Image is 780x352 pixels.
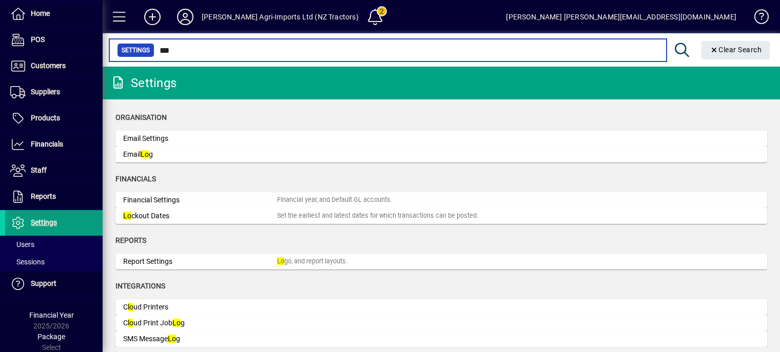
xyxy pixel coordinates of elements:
[115,254,767,270] a: Report SettingsLogo, and report layouts.
[5,79,103,105] a: Suppliers
[202,9,359,25] div: [PERSON_NAME] Agri-Imports Ltd (NZ Tractors)
[5,132,103,157] a: Financials
[123,334,277,344] div: SMS Message g
[5,106,103,131] a: Products
[31,9,50,17] span: Home
[277,211,478,221] div: Set the earliest and latest dates for which transactions can be posted.
[136,8,169,26] button: Add
[115,236,146,244] span: Reports
[5,184,103,210] a: Reports
[141,150,149,158] em: Lo
[31,192,56,200] span: Reports
[747,2,767,35] a: Knowledge Base
[123,302,277,313] div: C ud Printers
[31,166,47,174] span: Staff
[31,61,66,70] span: Customers
[123,318,277,328] div: C ud Print Job g
[168,335,176,343] em: Lo
[31,218,57,226] span: Settings
[5,158,103,183] a: Staff
[31,88,60,96] span: Suppliers
[115,113,167,121] span: Organisation
[115,147,767,162] a: EmailLog
[122,45,150,55] span: Settings
[10,258,45,266] span: Sessions
[110,75,177,91] div: Settings
[31,114,60,122] span: Products
[123,133,277,144] div: Email Settings
[5,1,103,27] a: Home
[115,131,767,147] a: Email Settings
[115,315,767,331] a: Cloud Print JobLog
[123,195,277,205] div: Financial Settings
[277,257,347,266] div: go, and report layouts.
[115,208,767,224] a: Lockout DatesSet the earliest and latest dates for which transactions can be posted.
[37,333,65,341] span: Package
[31,140,63,148] span: Financials
[31,35,45,44] span: POS
[123,211,277,221] div: ckout Dates
[277,257,284,265] em: Lo
[128,303,133,311] em: lo
[5,53,103,79] a: Customers
[172,319,181,327] em: Lo
[506,9,736,25] div: [PERSON_NAME] [PERSON_NAME][EMAIL_ADDRESS][DOMAIN_NAME]
[5,236,103,253] a: Users
[115,175,156,183] span: Financials
[115,299,767,315] a: Cloud Printers
[701,41,770,59] button: Clear
[115,282,165,290] span: Integrations
[5,253,103,271] a: Sessions
[115,331,767,347] a: SMS MessageLog
[123,212,131,220] em: Lo
[29,311,74,319] span: Financial Year
[277,195,392,205] div: Financial year, and Default GL accounts.
[710,46,762,54] span: Clear Search
[10,240,34,249] span: Users
[31,279,56,287] span: Support
[169,8,202,26] button: Profile
[123,256,277,267] div: Report Settings
[5,27,103,53] a: POS
[115,192,767,208] a: Financial SettingsFinancial year, and Default GL accounts.
[5,271,103,297] a: Support
[123,149,277,160] div: Email g
[128,319,133,327] em: lo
